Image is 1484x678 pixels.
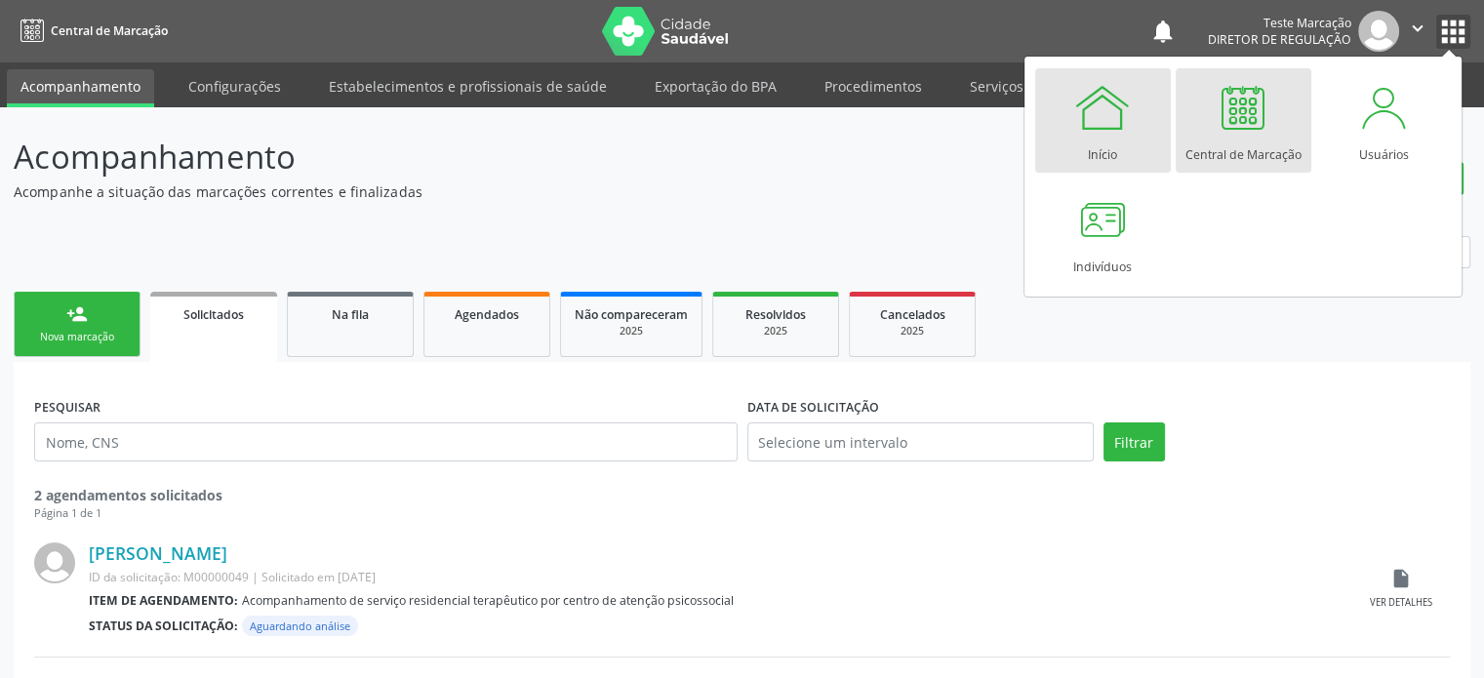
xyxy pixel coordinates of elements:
[51,22,168,39] span: Central de Marcação
[175,69,295,103] a: Configurações
[89,569,259,585] span: ID da solicitação: M00000049 |
[956,69,1103,103] a: Serviços ofertados
[14,15,168,47] a: Central de Marcação
[261,569,376,585] span: Solicitado em [DATE]
[14,181,1033,202] p: Acompanhe a situação das marcações correntes e finalizadas
[1370,596,1432,610] div: Ver detalhes
[1103,422,1165,461] button: Filtrar
[7,69,154,107] a: Acompanhamento
[89,592,238,609] b: Item de agendamento:
[34,486,222,504] strong: 2 agendamentos solicitados
[641,69,790,103] a: Exportação do BPA
[1035,68,1171,173] a: Início
[747,392,879,422] label: DATA DE SOLICITAÇÃO
[1358,11,1399,52] img: img
[14,133,1033,181] p: Acompanhamento
[242,592,734,609] span: Acompanhamento de serviço residencial terapêutico por centro de atenção psicossocial
[34,422,738,461] input: Nome, CNS
[1316,68,1452,173] a: Usuários
[1399,11,1436,52] button: 
[1176,68,1311,173] a: Central de Marcação
[575,324,688,339] div: 2025
[34,542,75,583] img: img
[89,618,238,634] b: Status da solicitação:
[34,392,100,422] label: PESQUISAR
[745,306,806,323] span: Resolvidos
[747,422,1094,461] input: Selecione um intervalo
[332,306,369,323] span: Na fila
[1407,18,1428,39] i: 
[34,505,1450,522] div: Página 1 de 1
[1149,18,1177,45] button: notifications
[575,306,688,323] span: Não compareceram
[1035,180,1171,285] a: Indivíduos
[66,303,88,325] div: person_add
[242,616,358,636] span: Aguardando análise
[727,324,824,339] div: 2025
[1208,31,1351,48] span: Diretor de regulação
[880,306,945,323] span: Cancelados
[315,69,621,103] a: Estabelecimentos e profissionais de saúde
[1208,15,1351,31] div: Teste Marcação
[89,542,227,564] a: [PERSON_NAME]
[863,324,961,339] div: 2025
[1436,15,1470,49] button: apps
[28,330,126,344] div: Nova marcação
[183,306,244,323] span: Solicitados
[455,306,519,323] span: Agendados
[811,69,936,103] a: Procedimentos
[1390,568,1412,589] i: insert_drive_file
